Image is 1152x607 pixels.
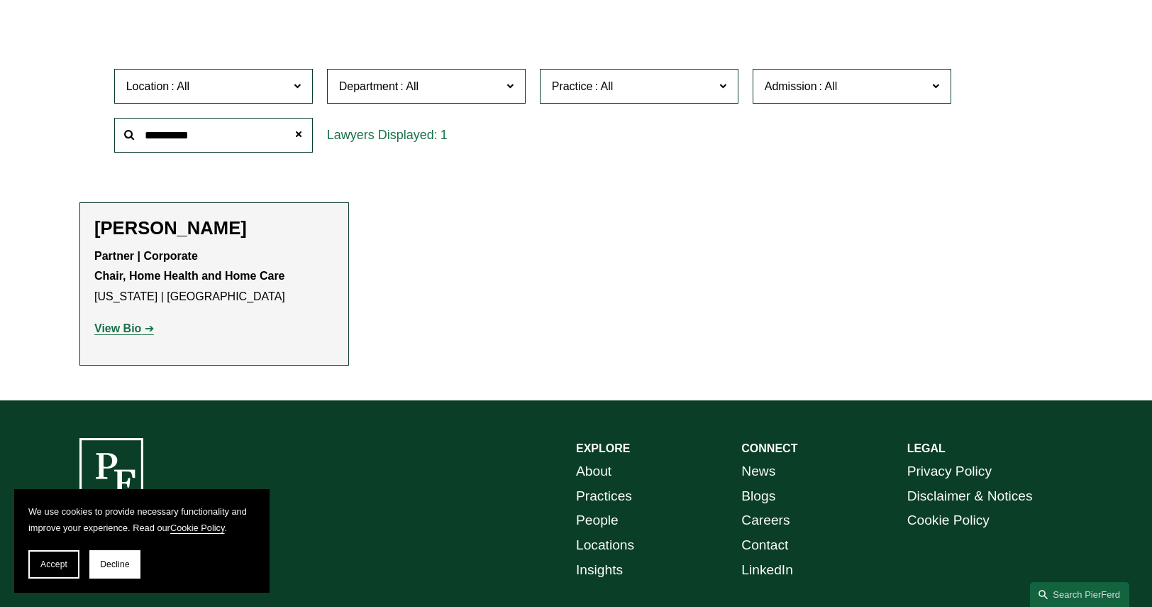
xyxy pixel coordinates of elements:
[907,484,1033,509] a: Disclaimer & Notices
[1030,582,1129,607] a: Search this site
[14,489,270,593] section: Cookie banner
[170,523,225,533] a: Cookie Policy
[741,508,790,533] a: Careers
[441,128,448,142] span: 1
[552,80,593,92] span: Practice
[89,550,140,579] button: Decline
[126,80,170,92] span: Location
[741,459,775,484] a: News
[741,442,797,454] strong: CONNECT
[576,508,619,533] a: People
[100,559,130,569] span: Decline
[741,533,788,558] a: Contact
[28,550,79,579] button: Accept
[339,80,399,92] span: Department
[741,558,793,583] a: LinkedIn
[40,559,67,569] span: Accept
[741,484,775,509] a: Blogs
[576,442,630,454] strong: EXPLORE
[94,246,334,307] p: [US_STATE] | [GEOGRAPHIC_DATA]
[907,508,990,533] a: Cookie Policy
[576,459,611,484] a: About
[576,484,632,509] a: Practices
[907,459,992,484] a: Privacy Policy
[907,442,946,454] strong: LEGAL
[765,80,817,92] span: Admission
[94,322,154,334] a: View Bio
[94,250,198,262] strong: Partner | Corporate
[28,503,255,536] p: We use cookies to provide necessary functionality and improve your experience. Read our .
[94,322,141,334] strong: View Bio
[576,558,623,583] a: Insights
[576,533,634,558] a: Locations
[94,217,334,239] h2: [PERSON_NAME]
[94,270,285,282] strong: Chair, Home Health and Home Care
